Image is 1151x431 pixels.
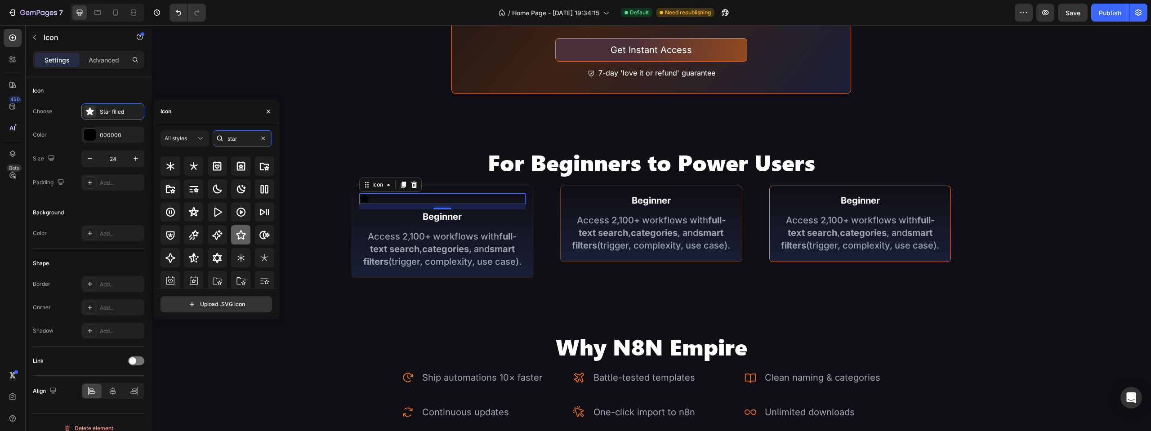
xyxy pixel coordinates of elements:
[442,346,544,359] p: Battle-tested templates
[33,131,47,139] div: Color
[626,169,791,182] p: Beginner
[100,108,142,116] div: Star filled
[165,135,187,142] span: All styles
[479,202,526,213] strong: categories
[1120,387,1142,409] div: Open Intercom Messenger
[1066,9,1080,17] span: Save
[630,9,649,17] span: Default
[417,189,582,227] p: Access 2,100+ workflows with , , and (trigger, complexity, use case).
[1,124,999,151] p: For Beginners to Power Users
[271,218,317,229] strong: categories
[209,205,374,243] p: Access 2,100+ workflows with , , and (trigger, complexity, use case).
[9,96,22,103] div: 450
[447,43,564,53] p: 7-day 'love it or refund' guarantee
[1091,4,1129,22] button: Publish
[33,303,51,311] div: Corner
[100,179,142,187] div: Add...
[512,8,599,18] span: Home Page - [DATE] 19:34:15
[7,164,22,172] div: Beta
[187,300,245,309] div: Upload .SVG icon
[425,41,575,55] button: <p>7-day 'love it or refund' guarantee</p>
[417,169,582,182] p: Beginner
[626,189,791,227] p: Access 2,100+ workflows with , , and (trigger, complexity, use case).
[33,209,64,217] div: Background
[1058,4,1088,22] button: Save
[4,4,67,22] button: 7
[33,87,44,95] div: Icon
[271,380,357,394] p: Continuous updates
[33,177,66,189] div: Padding
[161,107,171,116] div: Icon
[213,130,272,147] input: Search icon
[613,346,729,359] p: Clean naming & categories
[59,7,63,18] p: 7
[44,32,120,43] p: Icon
[209,185,374,198] p: Beginner
[442,380,544,394] p: One-click import to n8n
[688,202,735,213] strong: categories
[45,55,70,65] p: Settings
[33,385,58,397] div: Align
[100,304,142,312] div: Add...
[1099,8,1121,18] div: Publish
[89,55,119,65] p: Advanced
[33,280,50,288] div: Border
[33,327,54,335] div: Shadow
[33,153,57,165] div: Size
[100,230,142,238] div: Add...
[100,131,142,139] div: 000000
[161,296,272,312] button: Upload .SVG icon
[508,8,510,18] span: /
[170,4,206,22] div: Undo/Redo
[33,357,44,365] div: Link
[271,346,391,359] p: Ship automations 10× faster
[33,259,49,267] div: Shape
[152,25,1151,431] iframe: Design area
[33,229,47,237] div: Color
[613,380,703,394] p: Unlimited downloads
[100,327,142,335] div: Add...
[161,130,209,147] button: All styles
[100,280,142,289] div: Add...
[665,9,711,17] span: Need republishing
[33,107,52,116] div: Choose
